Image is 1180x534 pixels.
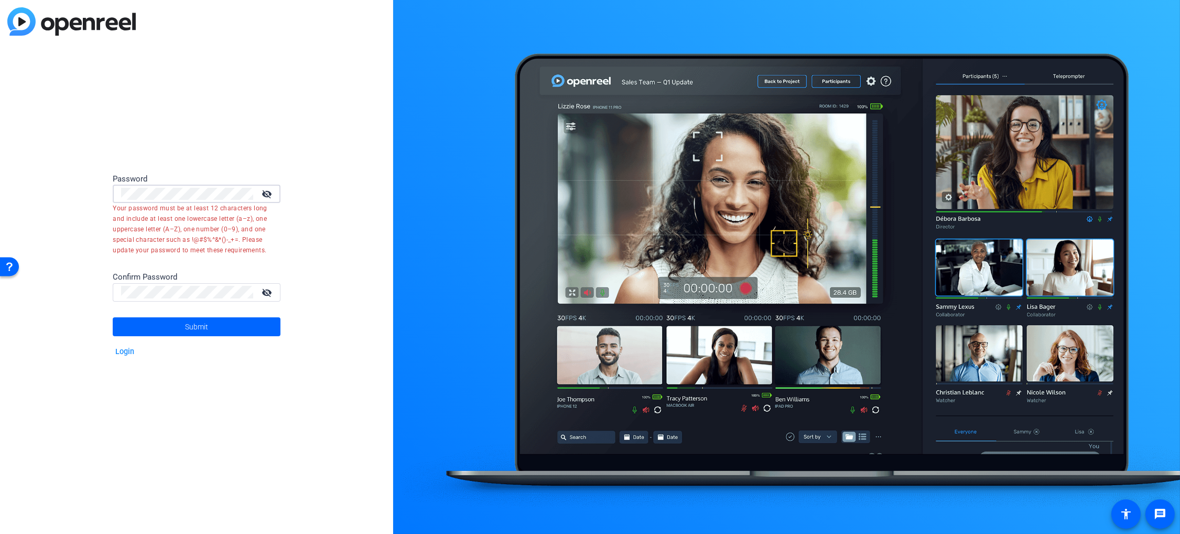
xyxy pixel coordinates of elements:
[1154,508,1166,520] mat-icon: message
[113,174,147,184] span: Password
[113,272,177,282] span: Confirm Password
[113,317,280,336] button: Submit
[255,285,280,300] mat-icon: visibility_off
[185,314,208,340] span: Submit
[113,203,272,255] mat-error: Your password must be at least 12 characters long and include at least one lowercase letter (a–z)...
[115,347,134,356] a: Login
[7,7,136,36] img: blue-gradient.svg
[1120,508,1132,520] mat-icon: accessibility
[255,186,280,201] mat-icon: visibility_off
